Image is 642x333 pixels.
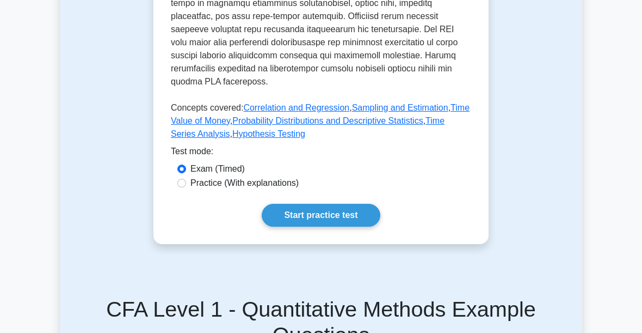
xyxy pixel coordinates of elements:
[232,116,423,125] a: Probability Distributions and Descriptive Statistics
[171,116,445,138] a: Time Series Analysis
[171,101,471,145] p: Concepts covered: , , , , ,
[190,162,245,175] label: Exam (Timed)
[171,103,470,125] a: Time Value of Money
[243,103,349,112] a: Correlation and Regression
[190,177,299,190] label: Practice (With explanations)
[171,145,471,162] div: Test mode:
[352,103,448,112] a: Sampling and Estimation
[262,204,380,227] a: Start practice test
[232,129,305,138] a: Hypothesis Testing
